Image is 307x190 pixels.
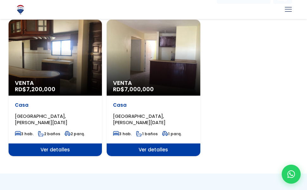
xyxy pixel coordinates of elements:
span: Ver detalles [107,143,200,156]
span: 7,000,000 [124,85,154,93]
a: Venta RD$7,000,000 Casa [GEOGRAPHIC_DATA], [PERSON_NAME][DATE] 3 hab. 1 baños 1 parq. Ver detalles [107,20,200,156]
span: 7,200,000 [26,85,55,93]
span: Venta [15,80,96,86]
span: 3 hab. [15,131,34,136]
span: 3 hab. [113,131,132,136]
a: mobile menu [283,4,294,15]
p: Casa [113,102,194,108]
span: 1 parq. [162,131,182,136]
span: [GEOGRAPHIC_DATA], [PERSON_NAME][DATE] [15,113,67,126]
img: Logo de REMAX [15,4,26,15]
span: Venta [113,80,194,86]
span: Ver detalles [9,143,102,156]
span: RD$ [113,85,154,93]
span: 2 parq. [65,131,85,136]
p: Casa [15,102,96,108]
span: 2 baños [38,131,60,136]
span: [GEOGRAPHIC_DATA], [PERSON_NAME][DATE] [113,113,166,126]
span: 1 baños [136,131,158,136]
span: RD$ [15,85,55,93]
a: Venta RD$7,200,000 Casa [GEOGRAPHIC_DATA], [PERSON_NAME][DATE] 3 hab. 2 baños 2 parq. Ver detalles [9,20,102,156]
